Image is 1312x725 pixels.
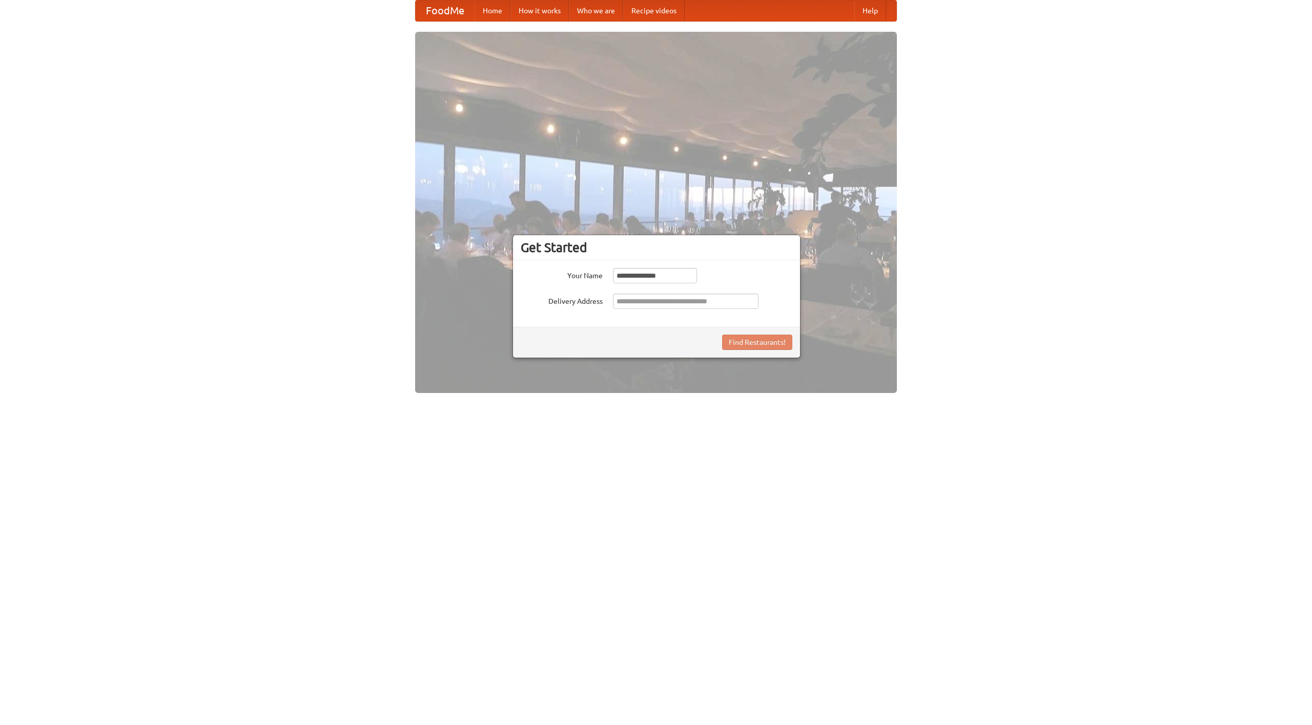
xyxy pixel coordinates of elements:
label: Delivery Address [521,294,603,306]
a: Who we are [569,1,623,21]
label: Your Name [521,268,603,281]
a: How it works [510,1,569,21]
a: Help [854,1,886,21]
h3: Get Started [521,240,792,255]
a: FoodMe [416,1,475,21]
button: Find Restaurants! [722,335,792,350]
a: Home [475,1,510,21]
a: Recipe videos [623,1,685,21]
